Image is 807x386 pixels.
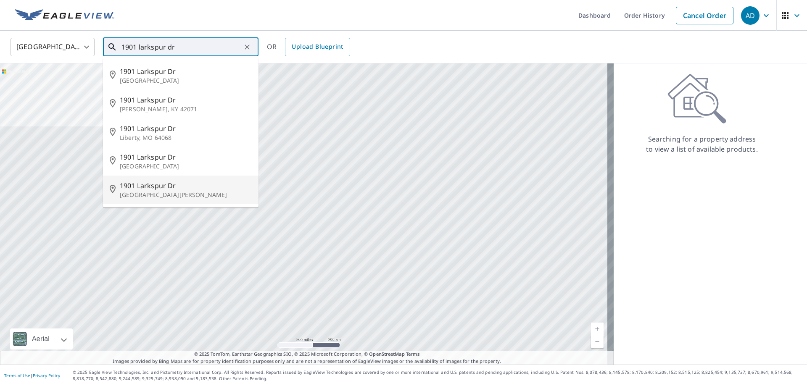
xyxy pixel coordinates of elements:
[591,323,604,335] a: Current Level 5, Zoom In
[292,42,343,52] span: Upload Blueprint
[73,369,803,382] p: © 2025 Eagle View Technologies, Inc. and Pictometry International Corp. All Rights Reserved. Repo...
[10,328,73,349] div: Aerial
[120,76,252,85] p: [GEOGRAPHIC_DATA]
[241,41,253,53] button: Clear
[406,351,420,357] a: Terms
[369,351,404,357] a: OpenStreetMap
[4,373,60,378] p: |
[121,35,241,59] input: Search by address or latitude-longitude
[29,328,52,349] div: Aerial
[120,123,252,134] span: 1901 Larkspur Dr
[11,35,95,59] div: [GEOGRAPHIC_DATA]
[120,191,252,199] p: [GEOGRAPHIC_DATA][PERSON_NAME]
[591,335,604,348] a: Current Level 5, Zoom Out
[120,105,252,113] p: [PERSON_NAME], KY 42071
[267,38,350,56] div: OR
[285,38,350,56] a: Upload Blueprint
[741,6,760,25] div: AD
[120,162,252,171] p: [GEOGRAPHIC_DATA]
[120,95,252,105] span: 1901 Larkspur Dr
[15,9,114,22] img: EV Logo
[120,181,252,191] span: 1901 Larkspur Dr
[120,152,252,162] span: 1901 Larkspur Dr
[646,134,758,154] p: Searching for a property address to view a list of available products.
[4,373,30,378] a: Terms of Use
[33,373,60,378] a: Privacy Policy
[120,134,252,142] p: Liberty, MO 64068
[194,351,420,358] span: © 2025 TomTom, Earthstar Geographics SIO, © 2025 Microsoft Corporation, ©
[120,66,252,76] span: 1901 Larkspur Dr
[676,7,733,24] a: Cancel Order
